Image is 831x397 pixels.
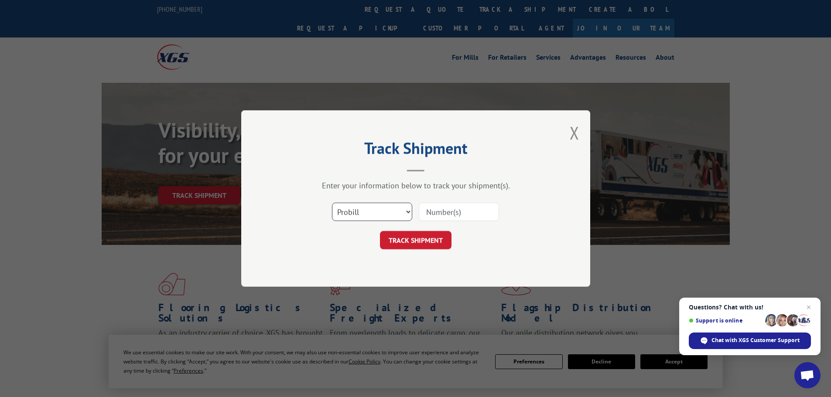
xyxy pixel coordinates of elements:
[689,304,811,311] span: Questions? Chat with us!
[689,333,811,349] div: Chat with XGS Customer Support
[419,203,499,221] input: Number(s)
[380,231,451,249] button: TRACK SHIPMENT
[794,362,821,388] div: Open chat
[804,302,814,312] span: Close chat
[570,121,579,144] button: Close modal
[285,180,547,190] div: Enter your information below to track your shipment(s).
[285,142,547,159] h2: Track Shipment
[711,336,800,344] span: Chat with XGS Customer Support
[689,317,762,324] span: Support is online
